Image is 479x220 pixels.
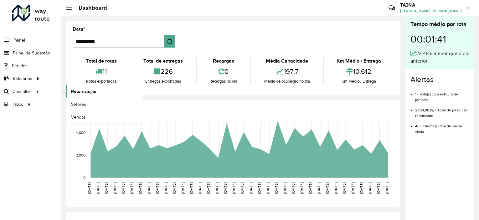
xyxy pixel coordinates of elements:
text: [DATE] [283,182,287,194]
h4: Alertas [410,75,469,84]
text: [DATE] [215,182,219,194]
div: 00:01:41 [410,28,469,50]
div: 197,7 [253,65,321,78]
div: 11 [74,65,128,78]
h3: TAINA [400,2,462,8]
text: [DATE] [164,182,168,194]
text: [DATE] [223,182,227,194]
div: Km Médio / Entrega [325,57,393,65]
text: [DATE] [147,182,151,194]
h4: Capacidade por dia [71,107,394,116]
text: 4,000 [76,131,85,135]
span: Painel de Sugestão [13,50,50,56]
span: [PERSON_NAME] [PERSON_NAME] [400,8,462,14]
div: Rotas exportadas [74,78,128,84]
text: [DATE] [113,182,117,194]
div: Recargas [198,57,249,65]
div: Média de ocupação no dia [253,78,321,84]
span: Pedidos [12,63,28,69]
text: [DATE] [368,182,372,194]
div: Tempo médio por rota [410,20,469,28]
text: [DATE] [291,182,296,194]
span: Vendas [71,114,86,120]
span: Relatórios [13,75,32,82]
h2: Dashboard [72,4,107,11]
a: Contato Rápido [385,1,399,15]
text: [DATE] [240,182,245,194]
div: Total de rotas [74,57,128,65]
text: [DATE] [385,182,389,194]
text: [DATE] [351,182,355,194]
text: 2,000 [76,153,85,157]
li: 48 - Cliente(s) fora da malha viária [415,119,469,135]
div: 0 [198,65,249,78]
label: Data [73,25,85,33]
a: Vendas [66,111,143,123]
span: Tático [12,101,23,108]
text: [DATE] [155,182,159,194]
span: Painel [13,37,25,43]
li: 1 - Rota(s) com estouro de jornada [415,87,469,103]
text: [DATE] [376,182,380,194]
span: Roteirização [71,88,96,95]
text: [DATE] [198,182,202,194]
div: 226 [132,65,194,78]
li: 2.019,90 kg - Total de peso não roteirizado [415,103,469,119]
div: Entregas exportadas [132,78,194,84]
text: [DATE] [121,182,125,194]
text: [DATE] [87,182,91,194]
text: [DATE] [232,182,236,194]
a: Setores [66,98,143,110]
text: [DATE] [181,182,185,194]
text: [DATE] [300,182,304,194]
div: Km Médio / Entrega [325,78,393,84]
text: [DATE] [317,182,321,194]
a: Roteirização [66,85,143,98]
div: Total de entregas [132,57,194,65]
text: [DATE] [189,182,193,194]
span: Setores [71,101,86,108]
text: [DATE] [334,182,338,194]
text: [DATE] [342,182,346,194]
div: 10,612 [325,65,393,78]
div: 23,48% menor que o dia anterior [410,50,469,65]
text: [DATE] [206,182,210,194]
text: [DATE] [274,182,278,194]
button: Choose Date [164,35,175,48]
text: [DATE] [257,182,261,194]
text: 0 [83,176,85,180]
text: [DATE] [308,182,312,194]
text: [DATE] [359,182,363,194]
text: [DATE] [325,182,329,194]
div: Média Capacidade [253,57,321,65]
text: [DATE] [96,182,100,194]
text: [DATE] [104,182,108,194]
text: [DATE] [138,182,142,194]
text: [DATE] [130,182,134,194]
text: [DATE] [172,182,176,194]
span: Consultas [13,88,32,95]
text: [DATE] [249,182,253,194]
div: Recargas no dia [198,78,249,84]
text: [DATE] [266,182,270,194]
